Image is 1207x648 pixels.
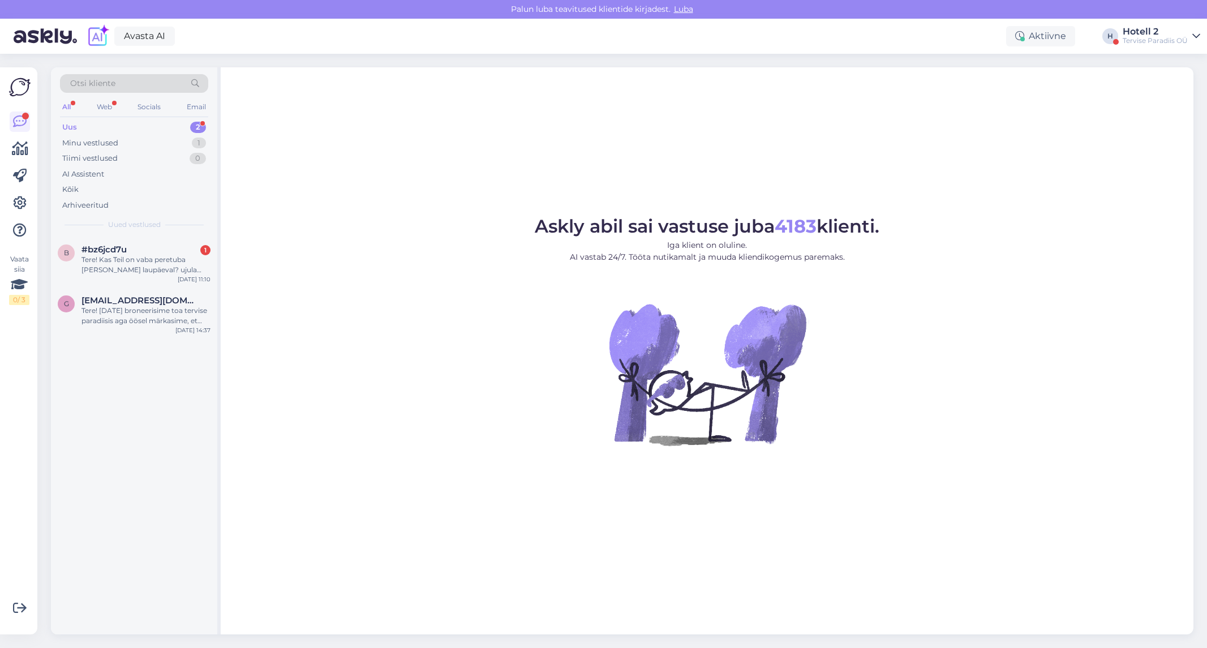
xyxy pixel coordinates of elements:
div: Tervise Paradiis OÜ [1123,36,1188,45]
div: All [60,100,73,114]
span: #bz6jcd7u [81,244,127,255]
img: Askly Logo [9,76,31,98]
b: 4183 [775,215,817,237]
div: 0 [190,153,206,164]
div: 2 [190,122,206,133]
div: Kõik [62,184,79,195]
div: Vaata siia [9,254,29,305]
span: gregorroop@gmail.com [81,295,199,306]
span: g [64,299,69,308]
div: 1 [192,138,206,149]
div: Email [184,100,208,114]
span: Askly abil sai vastuse juba klienti. [535,215,879,237]
p: Iga klient on oluline. AI vastab 24/7. Tööta nutikamalt ja muuda kliendikogemus paremaks. [535,239,879,263]
img: explore-ai [86,24,110,48]
a: Avasta AI [114,27,175,46]
div: [DATE] 11:10 [178,275,211,284]
div: Socials [135,100,163,114]
div: Hotell 2 [1123,27,1188,36]
span: Uued vestlused [108,220,161,230]
span: Luba [671,4,697,14]
div: Tiimi vestlused [62,153,118,164]
div: AI Assistent [62,169,104,180]
div: [DATE] 14:37 [175,326,211,334]
span: Otsi kliente [70,78,115,89]
img: No Chat active [605,272,809,476]
div: Minu vestlused [62,138,118,149]
div: Tere! Kas Teil on vaba peretuba [PERSON_NAME] laupäeval? ujula +hommikusöök+ôhtusöök, [81,255,211,275]
div: 0 / 3 [9,295,29,305]
div: Uus [62,122,77,133]
div: H [1102,28,1118,44]
div: Aktiivne [1006,26,1075,46]
div: 1 [200,245,211,255]
div: Arhiveeritud [62,200,109,211]
div: Tere! [DATE] broneerisime toa tervise paradiisis aga öösel märkasime, et meie broneeritd lai kahe... [81,306,211,326]
a: Hotell 2Tervise Paradiis OÜ [1123,27,1200,45]
span: b [64,248,69,257]
div: Web [95,100,114,114]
